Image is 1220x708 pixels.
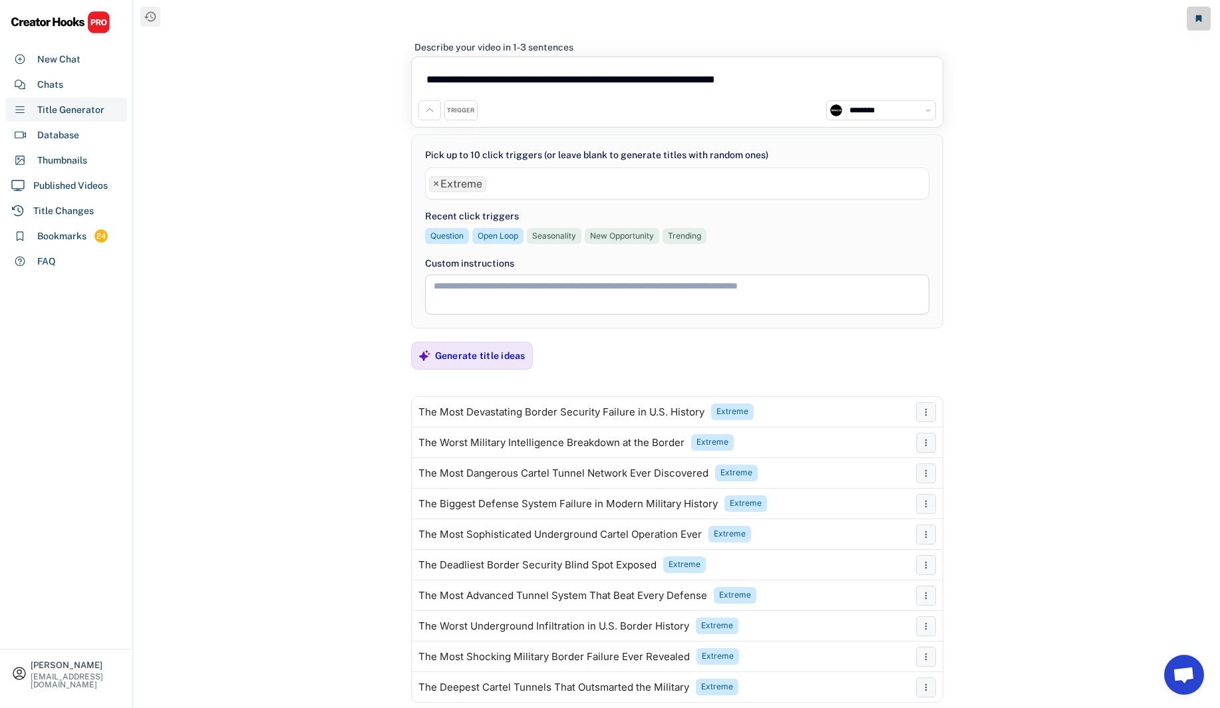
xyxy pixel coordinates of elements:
div: Bookmarks [37,229,86,243]
div: Published Videos [33,179,108,193]
div: Extreme [702,651,734,662]
div: The Most Sophisticated Underground Cartel Operation Ever [418,529,702,540]
div: The Worst Military Intelligence Breakdown at the Border [418,437,685,448]
div: Title Generator [37,103,104,117]
div: Seasonality [532,231,576,242]
a: Open chat [1164,655,1204,695]
div: Pick up to 10 click triggers (or leave blank to generate titles with random ones) [425,148,768,162]
div: New Opportunity [590,231,654,242]
div: Custom instructions [425,257,929,271]
div: Title Changes [33,204,94,218]
div: Extreme [701,681,733,693]
div: The Deepest Cartel Tunnels That Outsmarted the Military [418,682,689,693]
div: The Deadliest Border Security Blind Spot Exposed [418,560,657,570]
div: [EMAIL_ADDRESS][DOMAIN_NAME] [31,673,121,689]
div: Open Loop [478,231,518,242]
div: Thumbnails [37,154,87,168]
div: The Worst Underground Infiltration in U.S. Border History [418,621,689,632]
div: The Biggest Defense System Failure in Modern Military History [418,499,718,509]
li: Extreme [429,176,486,192]
div: Database [37,128,79,142]
div: Extreme [669,559,700,570]
div: Generate title ideas [435,350,526,362]
img: channels4_profile.jpg [830,104,842,116]
div: The Most Shocking Military Border Failure Ever Revealed [418,651,690,662]
div: Describe your video in 1-3 sentences [414,41,573,53]
div: Extreme [730,498,762,509]
div: The Most Advanced Tunnel System That Beat Every Defense [418,590,707,601]
div: TRIGGER [447,106,474,115]
div: Question [430,231,464,242]
div: Recent click triggers [425,209,519,223]
div: Extreme [696,437,728,448]
div: Extreme [716,406,748,417]
div: Extreme [714,529,746,540]
div: Trending [668,231,701,242]
div: [PERSON_NAME] [31,661,121,669]
div: Extreme [719,590,751,601]
div: Chats [37,78,63,92]
div: Extreme [701,620,733,632]
div: The Most Devastating Border Security Failure in U.S. History [418,407,704,417]
img: CHPRO%20Logo.svg [11,11,110,34]
div: The Most Dangerous Cartel Tunnel Network Ever Discovered [418,468,708,479]
div: Extreme [720,467,752,479]
div: FAQ [37,255,56,269]
div: New Chat [37,53,80,66]
span: × [433,179,439,189]
div: 24 [94,231,108,242]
